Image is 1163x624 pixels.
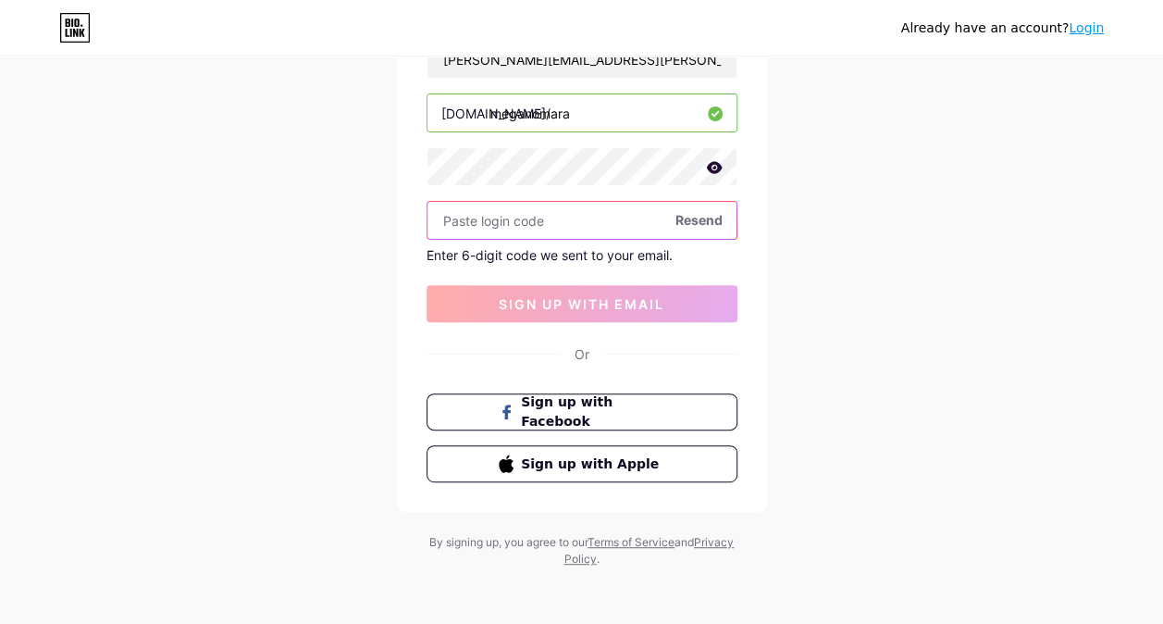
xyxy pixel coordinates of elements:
[427,393,737,431] button: Sign up with Facebook
[427,285,737,322] button: sign up with email
[521,393,664,431] span: Sign up with Facebook
[427,41,736,78] input: Email
[675,210,723,230] span: Resend
[901,19,1104,38] div: Already have an account?
[588,535,674,549] a: Terms of Service
[521,455,664,474] span: Sign up with Apple
[1069,20,1104,35] a: Login
[575,344,589,364] div: Or
[427,202,736,239] input: Paste login code
[427,247,737,263] div: Enter 6-digit code we sent to your email.
[425,534,739,568] div: By signing up, you agree to our and .
[441,104,551,123] div: [DOMAIN_NAME]/
[499,296,664,312] span: sign up with email
[427,445,737,482] button: Sign up with Apple
[427,94,736,131] input: username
